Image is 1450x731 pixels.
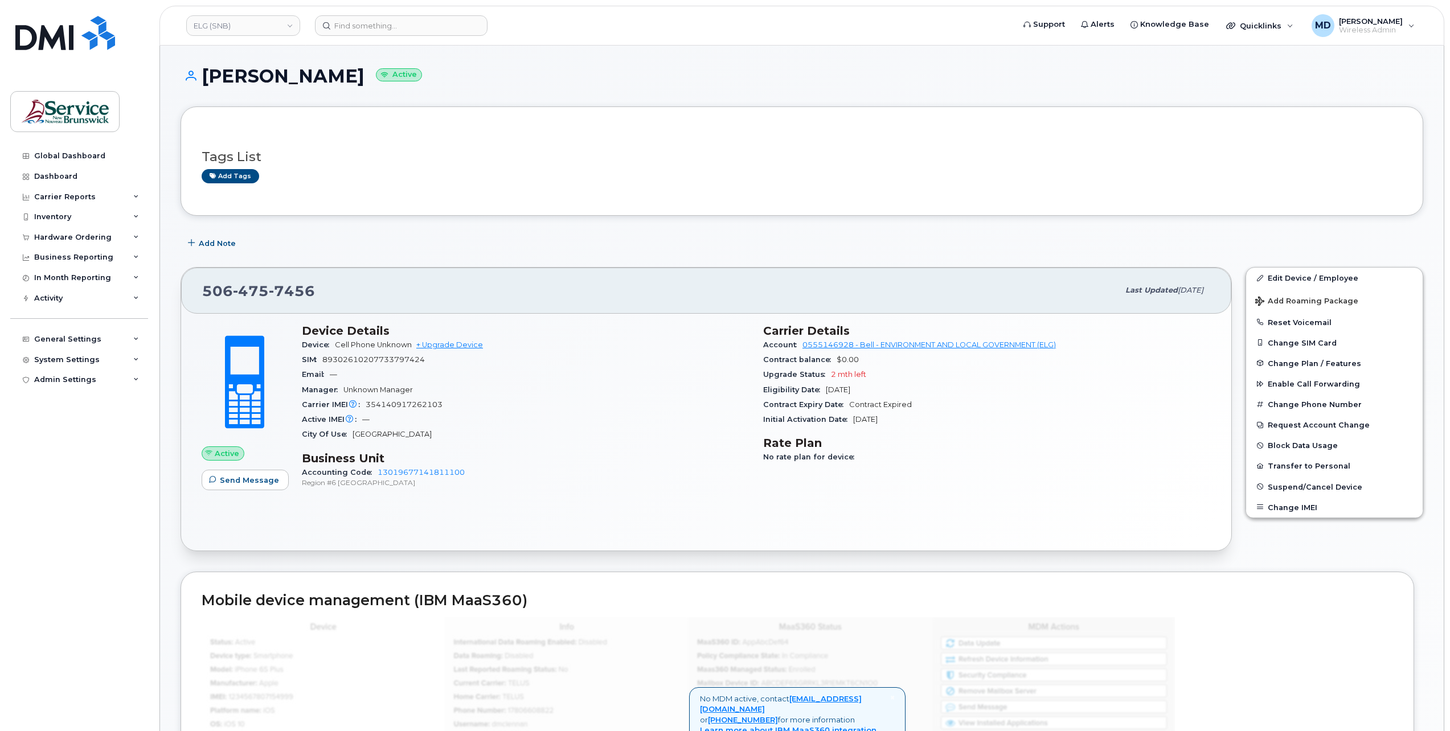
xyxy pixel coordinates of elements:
[890,693,895,702] a: Close
[1246,312,1423,332] button: Reset Voicemail
[1246,435,1423,455] button: Block Data Usage
[202,282,315,299] span: 506
[1246,477,1423,497] button: Suspend/Cancel Device
[302,451,749,465] h3: Business Unit
[1246,268,1423,288] a: Edit Device / Employee
[343,385,413,394] span: Unknown Manager
[1178,286,1203,294] span: [DATE]
[366,400,443,409] span: 354140917262103
[708,715,778,724] a: [PHONE_NUMBER]
[1268,482,1362,491] span: Suspend/Cancel Device
[763,355,837,364] span: Contract balance
[376,68,422,81] small: Active
[1246,394,1423,414] button: Change Phone Number
[1246,414,1423,435] button: Request Account Change
[763,453,860,461] span: No rate plan for device
[353,430,432,438] span: [GEOGRAPHIC_DATA]
[1246,373,1423,394] button: Enable Call Forwarding
[233,282,269,299] span: 475
[302,468,378,477] span: Accounting Code
[199,238,236,249] span: Add Note
[1268,380,1360,388] span: Enable Call Forwarding
[378,468,465,477] a: 13019677141811100
[302,478,749,487] p: Region #6 [GEOGRAPHIC_DATA]
[763,400,849,409] span: Contract Expiry Date
[1268,359,1361,367] span: Change Plan / Features
[849,400,912,409] span: Contract Expired
[215,448,239,459] span: Active
[763,340,802,349] span: Account
[837,355,859,364] span: $0.00
[826,385,850,394] span: [DATE]
[220,475,279,486] span: Send Message
[202,150,1402,164] h3: Tags List
[335,340,412,349] span: Cell Phone Unknown
[302,370,330,379] span: Email
[302,415,362,424] span: Active IMEI
[302,385,343,394] span: Manager
[890,692,895,703] span: ×
[1246,497,1423,518] button: Change IMEI
[202,470,289,490] button: Send Message
[1246,353,1423,373] button: Change Plan / Features
[1246,289,1423,312] button: Add Roaming Package
[1246,455,1423,476] button: Transfer to Personal
[763,436,1211,450] h3: Rate Plan
[202,593,1393,609] h2: Mobile device management (IBM MaaS360)
[302,400,366,409] span: Carrier IMEI
[1246,332,1423,353] button: Change SIM Card
[831,370,866,379] span: 2 mth left
[322,355,425,364] span: 89302610207733797424
[302,355,322,364] span: SIM
[1125,286,1178,294] span: Last updated
[302,324,749,338] h3: Device Details
[202,169,259,183] a: Add tags
[181,233,245,253] button: Add Note
[302,430,353,438] span: City Of Use
[269,282,315,299] span: 7456
[330,370,337,379] span: —
[763,415,853,424] span: Initial Activation Date
[302,340,335,349] span: Device
[853,415,878,424] span: [DATE]
[416,340,483,349] a: + Upgrade Device
[802,340,1056,349] a: 0555146928 - Bell - ENVIRONMENT AND LOCAL GOVERNMENT (ELG)
[763,370,831,379] span: Upgrade Status
[181,66,1423,86] h1: [PERSON_NAME]
[362,415,370,424] span: —
[1255,297,1358,307] span: Add Roaming Package
[763,324,1211,338] h3: Carrier Details
[763,385,826,394] span: Eligibility Date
